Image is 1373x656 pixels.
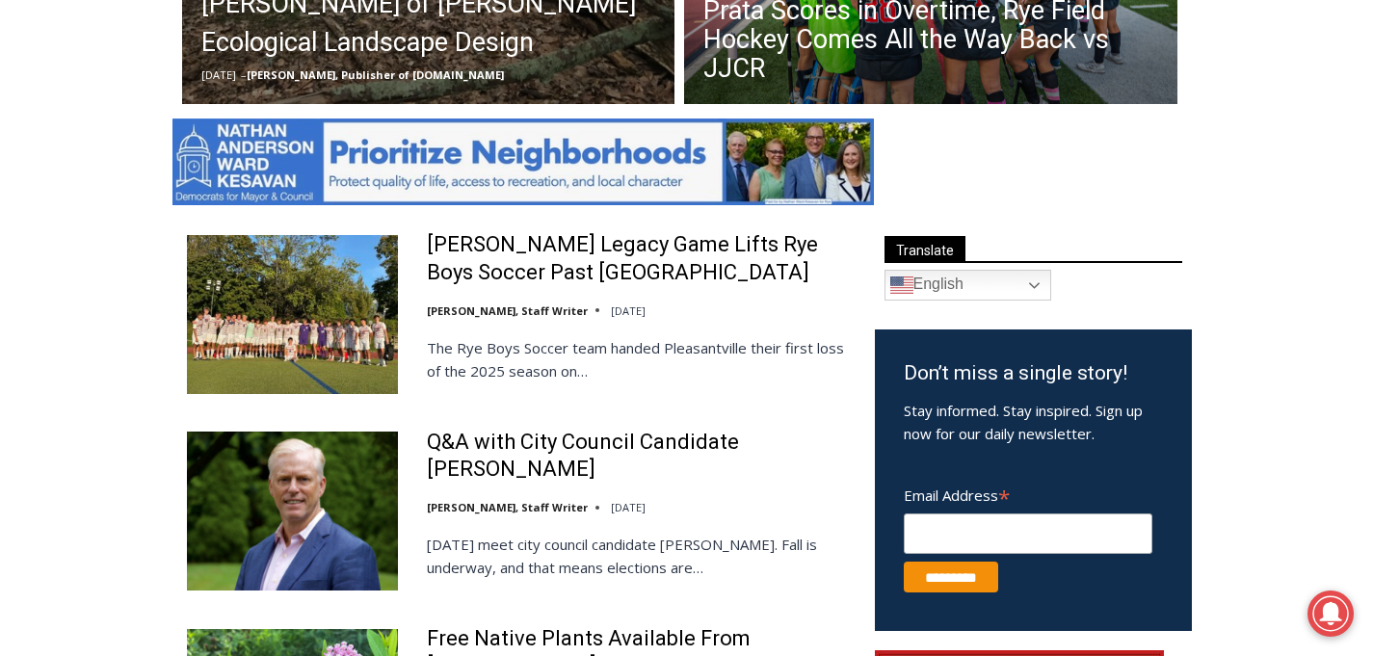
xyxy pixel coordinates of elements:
[463,187,934,240] a: Intern @ [DOMAIN_NAME]
[201,67,236,82] time: [DATE]
[427,231,850,286] a: [PERSON_NAME] Legacy Game Lifts Rye Boys Soccer Past [GEOGRAPHIC_DATA]
[885,236,965,262] span: Translate
[225,163,234,182] div: 6
[427,500,588,514] a: [PERSON_NAME], Staff Writer
[241,67,247,82] span: –
[904,358,1163,389] h3: Don’t miss a single story!
[427,429,850,484] a: Q&A with City Council Candidate [PERSON_NAME]
[216,163,221,182] div: /
[427,336,850,382] p: The Rye Boys Soccer team handed Pleasantville their first loss of the 2025 season on…
[611,500,646,514] time: [DATE]
[427,533,850,579] p: [DATE] meet city council candidate [PERSON_NAME]. Fall is underway, and that means elections are…
[611,303,646,318] time: [DATE]
[427,303,588,318] a: [PERSON_NAME], Staff Writer
[187,235,398,393] img: Felix Wismer’s Legacy Game Lifts Rye Boys Soccer Past Pleasantville
[15,194,256,238] h4: [PERSON_NAME] Read Sanctuary Fall Fest: [DATE]
[904,399,1163,445] p: Stay informed. Stay inspired. Sign up now for our daily newsletter.
[202,57,278,158] div: Co-sponsored by Westchester County Parks
[187,432,398,590] img: Q&A with City Council Candidate James Ward
[1,192,288,240] a: [PERSON_NAME] Read Sanctuary Fall Fest: [DATE]
[1,1,192,192] img: s_800_29ca6ca9-f6cc-433c-a631-14f6620ca39b.jpeg
[487,1,911,187] div: "[PERSON_NAME] and I covered the [DATE] Parade, which was a really eye opening experience as I ha...
[890,274,913,297] img: en
[247,67,504,82] a: [PERSON_NAME], Publisher of [DOMAIN_NAME]
[904,476,1152,511] label: Email Address
[504,192,893,235] span: Intern @ [DOMAIN_NAME]
[202,163,211,182] div: 1
[885,270,1051,301] a: English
